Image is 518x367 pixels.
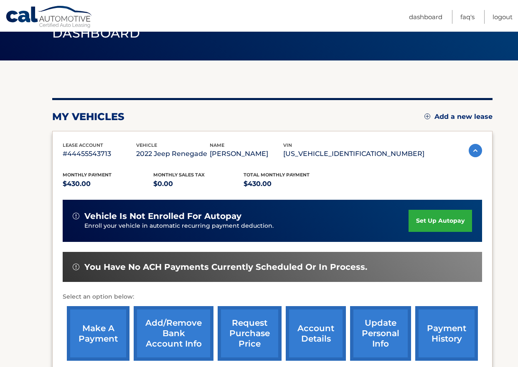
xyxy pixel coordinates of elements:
span: name [210,142,224,148]
p: $430.00 [63,178,153,190]
span: Dashboard [52,25,140,41]
p: [US_VEHICLE_IDENTIFICATION_NUMBER] [283,148,424,160]
p: $430.00 [244,178,334,190]
img: add.svg [424,113,430,119]
span: vin [283,142,292,148]
a: payment history [415,306,478,361]
a: FAQ's [460,10,475,24]
a: update personal info [350,306,411,361]
span: lease account [63,142,103,148]
span: Monthly Payment [63,172,112,178]
a: set up autopay [409,210,472,232]
p: #44455543713 [63,148,136,160]
a: Dashboard [409,10,442,24]
h2: my vehicles [52,111,124,123]
span: Total Monthly Payment [244,172,310,178]
p: 2022 Jeep Renegade [136,148,210,160]
a: request purchase price [218,306,282,361]
a: Add a new lease [424,113,493,121]
img: accordion-active.svg [469,144,482,157]
p: [PERSON_NAME] [210,148,283,160]
span: Monthly sales Tax [153,172,205,178]
p: Select an option below: [63,292,482,302]
img: alert-white.svg [73,264,79,270]
span: vehicle [136,142,157,148]
p: $0.00 [153,178,244,190]
span: You have no ACH payments currently scheduled or in process. [84,262,367,272]
img: alert-white.svg [73,213,79,219]
a: Logout [493,10,513,24]
a: Cal Automotive [5,5,93,30]
p: Enroll your vehicle in automatic recurring payment deduction. [84,221,409,231]
a: make a payment [67,306,129,361]
a: Add/Remove bank account info [134,306,213,361]
span: vehicle is not enrolled for autopay [84,211,241,221]
a: account details [286,306,346,361]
